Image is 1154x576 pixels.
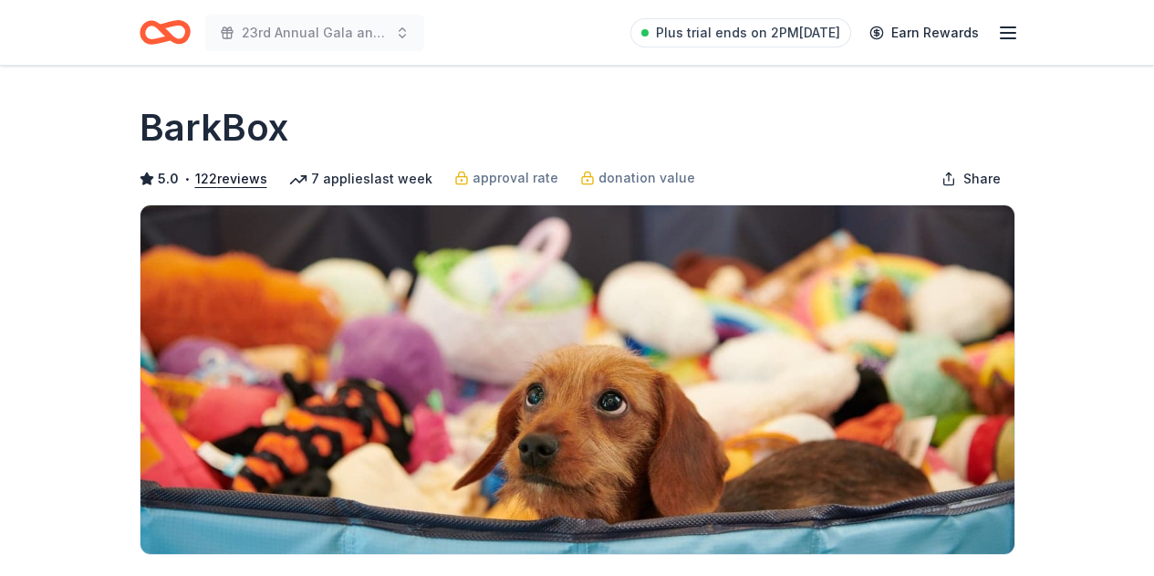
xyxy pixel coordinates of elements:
[580,167,695,189] a: donation value
[963,168,1001,190] span: Share
[140,205,1014,554] img: Image for BarkBox
[195,168,267,190] button: 122reviews
[289,168,432,190] div: 7 applies last week
[454,167,558,189] a: approval rate
[242,22,388,44] span: 23rd Annual Gala and Silent Auction
[630,18,851,47] a: Plus trial ends on 2PM[DATE]
[205,15,424,51] button: 23rd Annual Gala and Silent Auction
[158,168,179,190] span: 5.0
[473,167,558,189] span: approval rate
[598,167,695,189] span: donation value
[140,11,191,54] a: Home
[656,22,840,44] span: Plus trial ends on 2PM[DATE]
[183,172,190,186] span: •
[140,102,288,153] h1: BarkBox
[927,161,1015,197] button: Share
[858,16,990,49] a: Earn Rewards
